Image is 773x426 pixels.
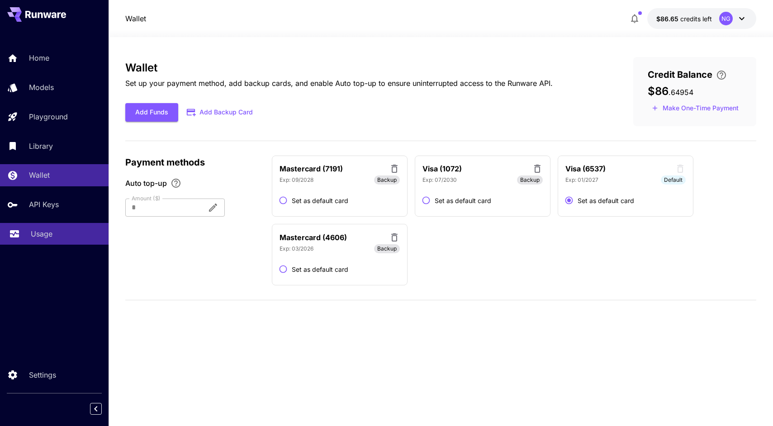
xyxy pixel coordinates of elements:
[661,176,686,184] span: Default
[29,199,59,210] p: API Keys
[280,245,313,253] p: Exp: 03/2026
[647,8,756,29] button: $86.64954NG
[280,163,343,174] p: Mastercard (7191)
[125,13,146,24] nav: breadcrumb
[292,196,348,205] span: Set as default card
[97,401,109,417] div: Collapse sidebar
[125,78,553,89] p: Set up your payment method, add backup cards, and enable Auto top-up to ensure uninterrupted acce...
[719,12,733,25] div: NG
[29,111,68,122] p: Playground
[656,15,680,23] span: $86.65
[167,178,185,189] button: Enable Auto top-up to ensure uninterrupted service. We'll automatically bill the chosen amount wh...
[90,403,102,415] button: Collapse sidebar
[435,196,491,205] span: Set as default card
[656,14,712,24] div: $86.64954
[31,228,52,239] p: Usage
[578,196,634,205] span: Set as default card
[648,101,743,115] button: Make a one-time, non-recurring payment
[648,85,669,98] span: $86
[520,176,540,184] span: Backup
[132,194,161,202] label: Amount ($)
[292,265,348,274] span: Set as default card
[377,245,397,253] span: Backup
[29,141,53,151] p: Library
[648,68,712,81] span: Credit Balance
[125,62,553,74] h3: Wallet
[125,103,178,122] button: Add Funds
[377,176,397,184] span: Backup
[29,52,49,63] p: Home
[422,176,457,184] p: Exp: 07/2030
[565,176,598,184] p: Exp: 01/2027
[29,369,56,380] p: Settings
[712,70,730,80] button: Enter your card details and choose an Auto top-up amount to avoid service interruptions. We'll au...
[29,170,50,180] p: Wallet
[178,104,262,121] button: Add Backup Card
[422,163,462,174] p: Visa (1072)
[280,232,347,243] p: Mastercard (4606)
[680,15,712,23] span: credits left
[669,88,693,97] span: . 64954
[280,176,313,184] p: Exp: 09/2028
[125,178,167,189] span: Auto top-up
[125,13,146,24] a: Wallet
[565,163,606,174] p: Visa (6537)
[125,156,261,169] p: Payment methods
[29,82,54,93] p: Models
